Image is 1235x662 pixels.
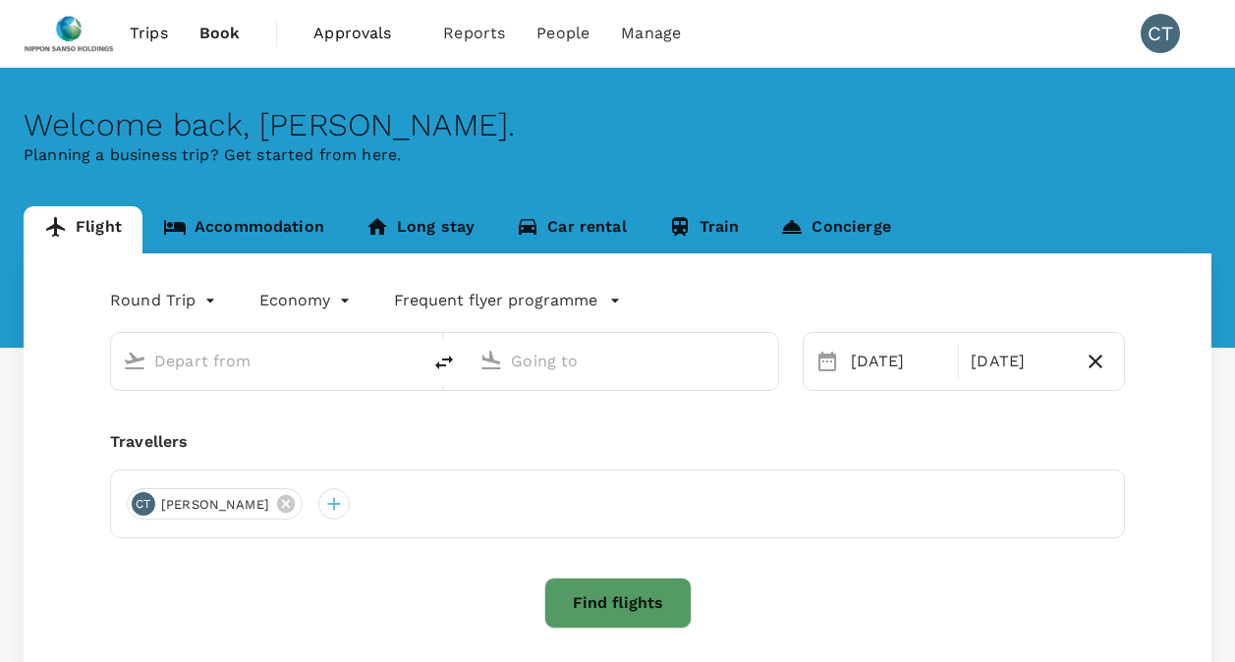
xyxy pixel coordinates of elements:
[345,206,495,253] a: Long stay
[154,346,379,376] input: Depart from
[24,143,1211,167] p: Planning a business trip? Get started from here.
[24,107,1211,143] div: Welcome back , [PERSON_NAME] .
[313,22,412,45] span: Approvals
[759,206,911,253] a: Concierge
[407,359,411,362] button: Open
[647,206,760,253] a: Train
[394,289,597,312] p: Frequent flyer programme
[764,359,768,362] button: Open
[130,22,168,45] span: Trips
[394,289,621,312] button: Frequent flyer programme
[511,346,736,376] input: Going to
[24,206,142,253] a: Flight
[127,488,303,520] div: CT[PERSON_NAME]
[259,285,355,316] div: Economy
[495,206,647,253] a: Car rental
[110,285,220,316] div: Round Trip
[443,22,505,45] span: Reports
[110,430,1125,454] div: Travellers
[621,22,681,45] span: Manage
[544,578,692,629] button: Find flights
[149,495,281,515] span: [PERSON_NAME]
[963,342,1075,381] div: [DATE]
[199,22,241,45] span: Book
[536,22,589,45] span: People
[24,12,114,55] img: Nippon Sanso Holdings Singapore Pte Ltd
[132,492,155,516] div: CT
[1141,14,1180,53] div: CT
[421,339,468,386] button: delete
[142,206,345,253] a: Accommodation
[843,342,955,381] div: [DATE]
